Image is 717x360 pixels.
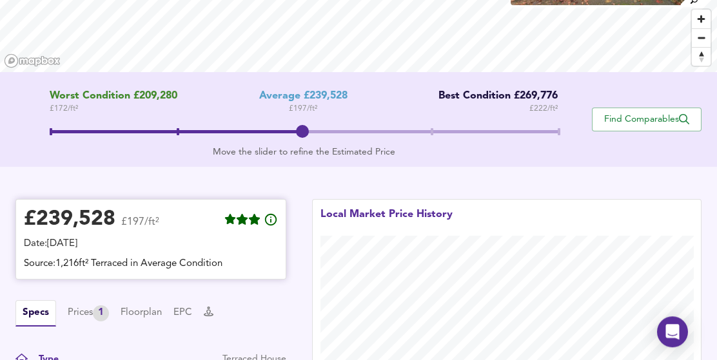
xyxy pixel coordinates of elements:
span: £ 222 / ft² [529,102,558,115]
a: Mapbox homepage [4,53,61,68]
div: Average £239,528 [259,90,348,102]
span: £ 197 / ft² [289,102,317,115]
div: Source: 1,216ft² Terraced in Average Condition [24,257,278,271]
button: Zoom in [692,10,711,28]
span: Reset bearing to north [692,48,711,66]
div: Prices [68,305,109,321]
button: Specs [15,300,56,327]
span: Find Comparables [599,113,694,126]
div: Move the slider to refine the Estimated Price [50,146,558,158]
div: 1 [93,305,109,321]
span: Zoom out [692,29,711,47]
button: Find Comparables [592,108,702,131]
button: Zoom out [692,28,711,47]
span: Worst Condition £209,280 [50,90,177,102]
span: £197/ft² [121,217,159,236]
button: Floorplan [121,306,162,320]
span: £ 172 / ft² [50,102,177,115]
div: Local Market Price History [320,207,453,236]
button: Prices1 [68,305,109,321]
div: Open Intercom Messenger [657,316,688,347]
div: £ 239,528 [24,210,115,229]
div: Date: [DATE] [24,237,278,251]
button: Reset bearing to north [692,47,711,66]
div: Best Condition £269,776 [429,90,558,102]
button: EPC [173,306,192,320]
